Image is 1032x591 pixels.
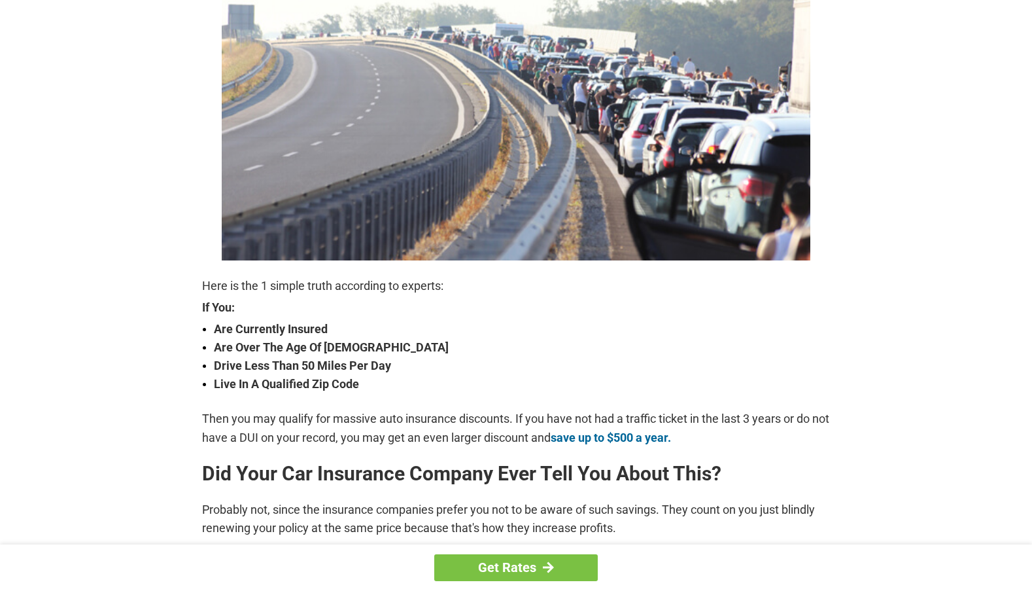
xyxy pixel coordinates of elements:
[214,357,830,375] strong: Drive Less Than 50 Miles Per Day
[202,463,830,484] h2: Did Your Car Insurance Company Ever Tell You About This?
[202,302,830,313] strong: If You:
[214,320,830,338] strong: Are Currently Insured
[202,277,830,295] p: Here is the 1 simple truth according to experts:
[434,554,598,581] a: Get Rates
[551,431,671,444] a: save up to $500 a year.
[202,410,830,446] p: Then you may qualify for massive auto insurance discounts. If you have not had a traffic ticket i...
[202,501,830,537] p: Probably not, since the insurance companies prefer you not to be aware of such savings. They coun...
[214,338,830,357] strong: Are Over The Age Of [DEMOGRAPHIC_DATA]
[214,375,830,393] strong: Live In A Qualified Zip Code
